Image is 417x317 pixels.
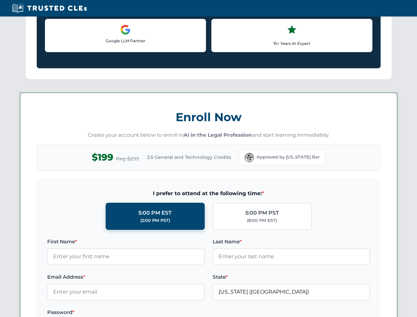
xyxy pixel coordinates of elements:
label: First Name [47,238,205,246]
img: Florida Bar [245,153,254,162]
input: Florida (FL) [213,284,370,300]
input: Enter your last name [213,248,370,265]
strong: AI in the Legal Profession [184,132,252,138]
p: 15+ Years AI Expert [217,40,367,47]
div: 5:00 PM PST [245,209,279,217]
img: Trusted CLEs [10,3,89,13]
h3: Enroll Now [37,107,381,127]
span: 2.5 General and Technology Credits [147,154,231,161]
p: Google LLM Partner [51,38,200,44]
span: Reg $299 [116,155,139,163]
span: Approved by [US_STATE] Bar [257,154,320,160]
div: 5:00 PM EST [138,209,172,217]
label: Password [47,308,205,316]
span: $199 [92,150,113,165]
img: Google [120,24,131,35]
label: Email Address [47,273,205,281]
p: Create your account below to enroll in and start learning immediately. [37,131,381,139]
input: Enter your first name [47,248,205,265]
input: Enter your email [47,284,205,300]
div: (2:00 PM PST) [140,217,170,224]
label: State [213,273,370,281]
label: Last Name [213,238,370,246]
div: (8:00 PM EST) [247,217,277,224]
span: I prefer to attend at the following time: [47,189,370,198]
